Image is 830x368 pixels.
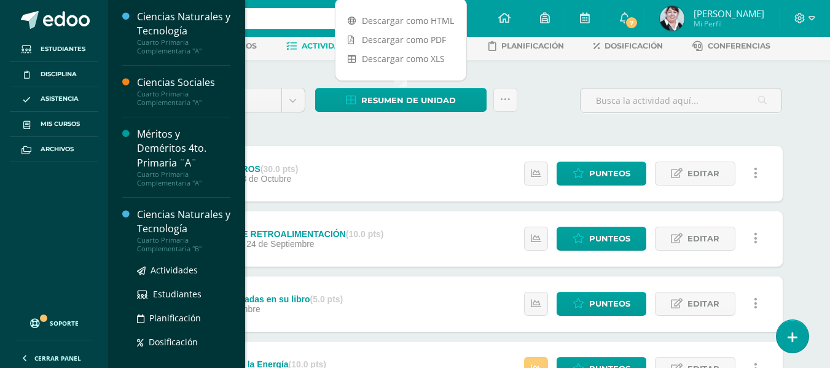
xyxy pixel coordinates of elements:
[41,94,79,104] span: Asistencia
[335,49,466,68] a: Descargar como XLS
[34,354,81,362] span: Cerrar panel
[10,87,98,112] a: Asistencia
[589,227,630,250] span: Punteos
[41,119,80,129] span: Mis cursos
[302,41,356,50] span: Actividades
[310,294,343,304] strong: (5.0 pts)
[137,90,230,107] div: Cuarto Primaria Complementaria "A"
[286,36,356,56] a: Actividades
[137,335,230,349] a: Dosificación
[687,292,719,315] span: Editar
[501,41,564,50] span: Planificación
[137,311,230,325] a: Planificación
[557,292,646,316] a: Punteos
[260,164,298,174] strong: (30.0 pts)
[10,62,98,87] a: Disciplina
[41,69,77,79] span: Disciplina
[149,336,198,348] span: Dosificación
[41,144,74,154] span: Archivos
[137,10,230,55] a: Ciencias Naturales y TecnologíaCuarto Primaria Complementaria "A"
[50,319,79,327] span: Soporte
[116,8,383,29] input: Busca un usuario...
[694,7,764,20] span: [PERSON_NAME]
[137,10,230,38] div: Ciencias Naturales y Tecnología
[589,292,630,315] span: Punteos
[246,239,315,249] span: 24 de Septiembre
[137,236,230,253] div: Cuarto Primaria Complementaria "B"
[137,38,230,55] div: Cuarto Primaria Complementaria "A"
[151,264,198,276] span: Actividades
[625,16,638,29] span: 7
[687,227,719,250] span: Editar
[10,137,98,162] a: Archivos
[15,307,93,337] a: Soporte
[581,88,781,112] input: Busca la actividad aquí...
[335,11,466,30] a: Descargar como HTML
[137,208,230,253] a: Ciencias Naturales y TecnologíaCuarto Primaria Complementaria "B"
[137,127,230,170] div: Méritos y Deméritos 4to. Primaria ¨A¨
[692,36,770,56] a: Conferencias
[137,263,230,277] a: Actividades
[149,312,201,324] span: Planificación
[687,162,719,185] span: Editar
[170,229,383,239] div: LABORATORIO DE RETROALIMENTACIÓN
[708,41,770,50] span: Conferencias
[41,44,85,54] span: Estudiantes
[335,30,466,49] a: Descargar como PDF
[137,170,230,187] div: Cuarto Primaria Complementaria "A"
[192,304,260,314] span: 19 de Septiembre
[694,18,764,29] span: Mi Perfil
[10,112,98,137] a: Mis cursos
[237,174,292,184] span: 03 de Octubre
[137,76,230,90] div: Ciencias Sociales
[170,294,343,304] div: Actividades trabajadas en su libro
[137,287,230,301] a: Estudiantes
[10,37,98,62] a: Estudiantes
[137,208,230,236] div: Ciencias Naturales y Tecnología
[589,162,630,185] span: Punteos
[557,162,646,186] a: Punteos
[605,41,663,50] span: Dosificación
[153,288,202,300] span: Estudiantes
[593,36,663,56] a: Dosificación
[315,88,487,112] a: Resumen de unidad
[660,6,684,31] img: 0546215f4739b1a40d9653edd969ea5b.png
[361,89,456,112] span: Resumen de unidad
[488,36,564,56] a: Planificación
[557,227,646,251] a: Punteos
[346,229,383,239] strong: (10.0 pts)
[137,76,230,107] a: Ciencias SocialesCuarto Primaria Complementaria "A"
[137,127,230,187] a: Méritos y Deméritos 4to. Primaria ¨A¨Cuarto Primaria Complementaria "A"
